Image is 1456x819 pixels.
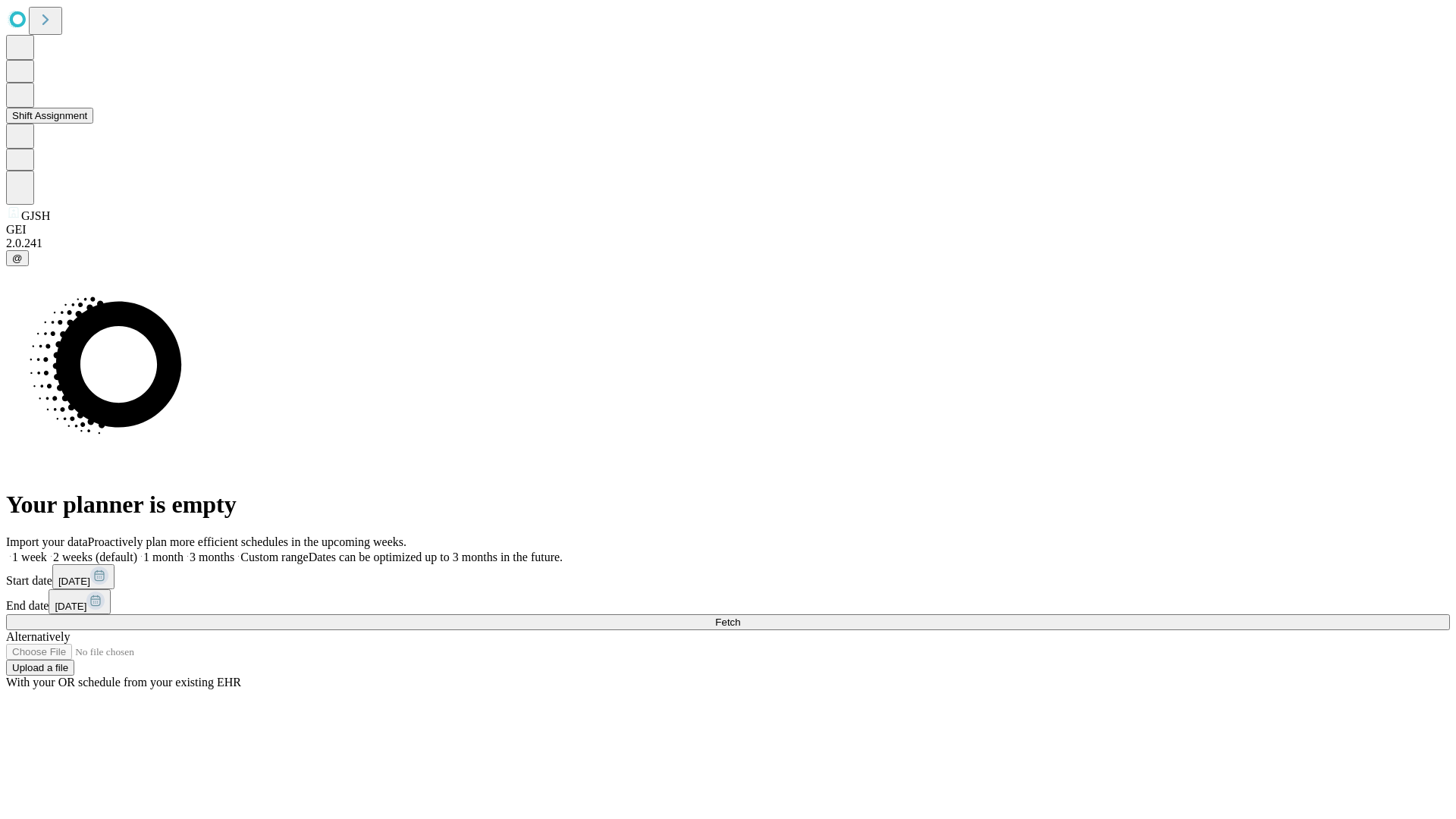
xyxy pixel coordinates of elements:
[6,589,1450,614] div: End date
[88,535,406,548] span: Proactively plan more efficient schedules in the upcoming weeks.
[190,551,234,563] span: 3 months
[12,253,23,264] span: @
[240,551,308,563] span: Custom range
[715,617,740,628] span: Fetch
[58,576,90,587] span: [DATE]
[6,535,88,548] span: Import your data
[6,660,74,676] button: Upload a file
[53,551,137,563] span: 2 weeks (default)
[6,250,29,266] button: @
[21,209,50,222] span: GJSH
[6,676,241,689] span: With your OR schedule from your existing EHR
[6,237,1450,250] div: 2.0.241
[6,564,1450,589] div: Start date
[6,491,1450,519] h1: Your planner is empty
[6,108,93,124] button: Shift Assignment
[49,589,111,614] button: [DATE]
[12,551,47,563] span: 1 week
[6,223,1450,237] div: GEI
[52,564,115,589] button: [DATE]
[6,630,70,643] span: Alternatively
[55,601,86,612] span: [DATE]
[6,614,1450,630] button: Fetch
[309,551,563,563] span: Dates can be optimized up to 3 months in the future.
[143,551,184,563] span: 1 month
